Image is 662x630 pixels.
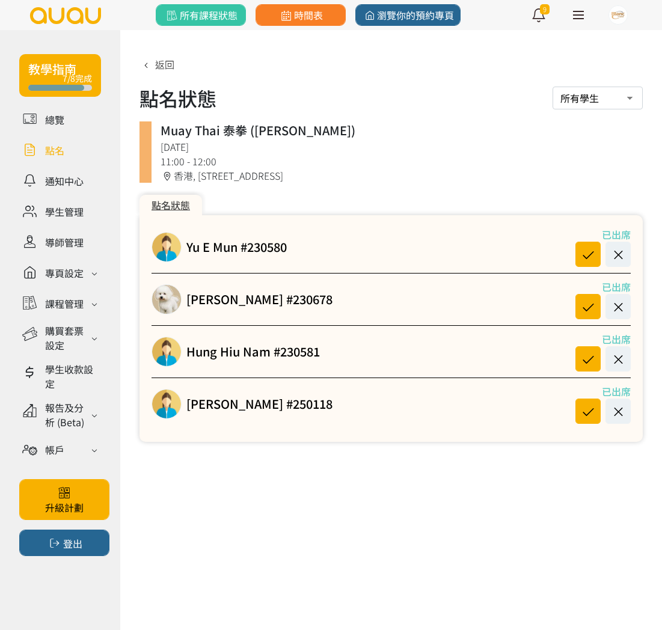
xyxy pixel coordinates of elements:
div: 已出席 [565,280,631,294]
div: Muay Thai 泰拳 ([PERSON_NAME]) [161,121,634,139]
h1: 點名狀態 [139,84,216,112]
span: 瀏覽你的預約專頁 [362,8,454,22]
img: logo.svg [29,7,102,24]
a: Hung Hiu Nam #230581 [186,343,320,361]
div: 課程管理 [45,296,84,311]
div: 11:00 - 12:00 [161,154,634,168]
a: 瀏覽你的預約專頁 [355,4,461,26]
div: 已出席 [565,227,631,242]
a: 升級計劃 [19,479,109,520]
div: 購買套票設定 [45,323,88,352]
a: [PERSON_NAME] #250118 [186,395,333,413]
span: 所有課程狀態 [164,8,237,22]
span: 返回 [155,57,174,72]
span: 9 [540,4,550,14]
a: 時間表 [256,4,346,26]
a: Yu E Mun #230580 [186,238,287,256]
a: 所有課程狀態 [156,4,246,26]
div: [DATE] [161,139,634,154]
div: 已出席 [565,384,631,399]
div: 帳戶 [45,442,64,457]
div: 點名狀態 [139,195,202,215]
a: 返回 [139,57,174,72]
button: 登出 [19,530,109,556]
div: 報告及分析 (Beta) [45,400,88,429]
div: 已出席 [565,332,631,346]
div: 香港, [STREET_ADDRESS] [161,168,634,183]
div: 專頁設定 [45,266,84,280]
span: 時間表 [278,8,322,22]
a: [PERSON_NAME] #230678 [186,290,333,308]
